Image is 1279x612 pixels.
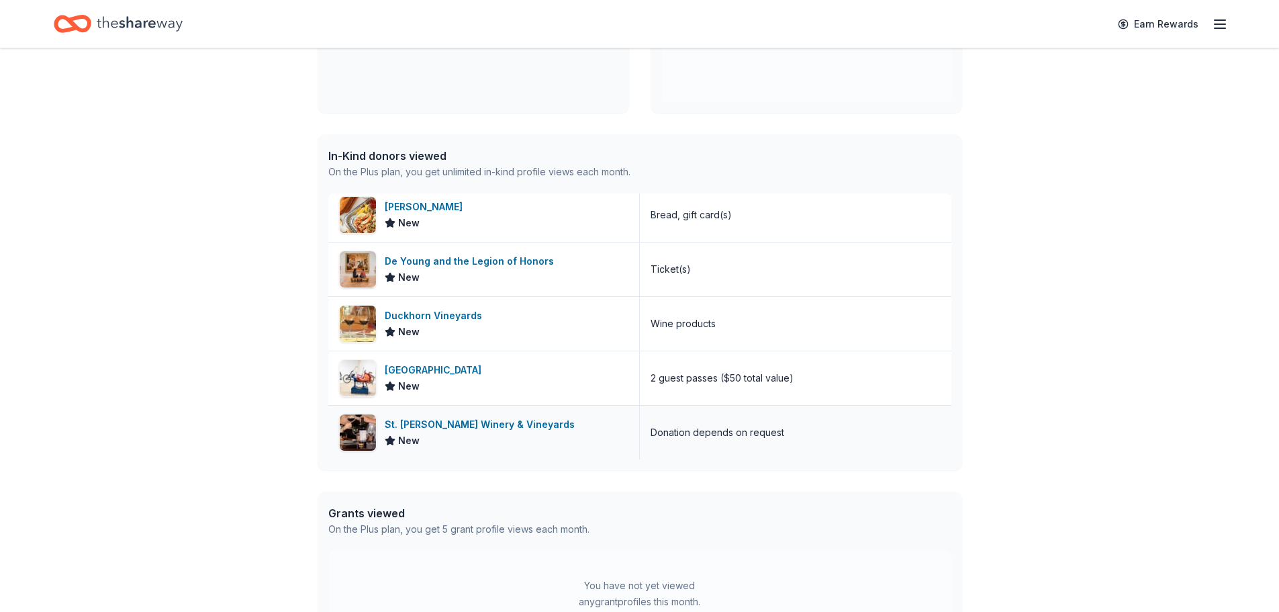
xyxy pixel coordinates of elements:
[651,425,784,441] div: Donation depends on request
[340,360,376,396] img: Image for San Francisco Museum of Modern Art
[340,306,376,342] img: Image for Duckhorn Vineyards
[385,253,559,269] div: De Young and the Legion of Honors
[328,521,589,537] div: On the Plus plan, you get 5 grant profile views each month.
[340,197,376,233] img: Image for Boudin Bakery
[385,308,487,324] div: Duckhorn Vineyards
[398,215,420,231] span: New
[385,199,468,215] div: [PERSON_NAME]
[385,417,580,433] div: St. [PERSON_NAME] Winery & Vineyards
[651,316,716,332] div: Wine products
[556,578,724,610] div: You have not yet viewed any grant profiles this month.
[398,378,420,394] span: New
[398,269,420,286] span: New
[54,8,183,40] a: Home
[651,207,732,223] div: Bread, gift card(s)
[1110,12,1206,36] a: Earn Rewards
[651,261,691,277] div: Ticket(s)
[328,148,630,164] div: In-Kind donors viewed
[340,414,376,451] img: Image for St. Francis Winery & Vineyards
[340,251,376,288] img: Image for De Young and the Legion of Honors
[398,433,420,449] span: New
[385,362,487,378] div: [GEOGRAPHIC_DATA]
[328,505,589,521] div: Grants viewed
[398,324,420,340] span: New
[651,370,794,386] div: 2 guest passes ($50 total value)
[328,164,630,180] div: On the Plus plan, you get unlimited in-kind profile views each month.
